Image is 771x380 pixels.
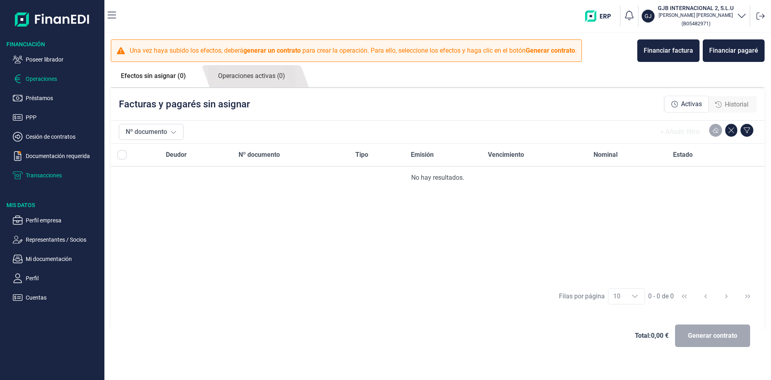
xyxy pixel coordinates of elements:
[637,39,700,62] button: Financiar factura
[13,273,101,283] button: Perfil
[26,216,101,225] p: Perfil empresa
[658,12,734,18] p: [PERSON_NAME] [PERSON_NAME]
[26,132,101,142] p: Cesión de contratos
[13,170,101,180] button: Transacciones
[717,287,736,306] button: Next Page
[239,150,280,160] span: Nº documento
[585,10,617,22] img: erp
[26,235,101,244] p: Representantes / Socios
[644,46,693,55] div: Financiar factura
[130,46,577,55] p: Una vez haya subido los efectos, deberá para crear la operación. Para ello, seleccione los efecto...
[665,96,709,113] div: Activas
[709,46,758,55] div: Financiar pagaré
[725,100,749,109] span: Historial
[681,21,710,27] small: Copiar cif
[119,98,250,111] p: Facturas y pagarés sin asignar
[703,39,765,62] button: Financiar pagaré
[13,74,101,84] button: Operaciones
[26,93,101,103] p: Préstamos
[243,47,301,54] b: generar un contrato
[488,150,524,160] span: Vencimiento
[696,287,715,306] button: Previous Page
[355,150,368,160] span: Tipo
[13,113,101,122] button: PPP
[26,293,101,302] p: Cuentas
[709,97,755,113] div: Historial
[738,287,757,306] button: Last Page
[648,293,674,300] span: 0 - 0 de 0
[26,170,101,180] p: Transacciones
[13,254,101,264] button: Mi documentación
[642,4,747,28] button: GJGJB INTERNACIONAL 2, S.L.U[PERSON_NAME] [PERSON_NAME](B05482971)
[117,150,127,160] div: All items unselected
[675,287,694,306] button: First Page
[411,150,434,160] span: Emisión
[13,293,101,302] button: Cuentas
[26,113,101,122] p: PPP
[26,151,101,161] p: Documentación requerida
[658,4,734,12] h3: GJB INTERNACIONAL 2, S.L.U
[13,216,101,225] button: Perfil empresa
[13,55,101,64] button: Poseer librador
[26,254,101,264] p: Mi documentación
[559,292,605,301] div: Filas por página
[117,173,758,183] div: No hay resultados.
[13,235,101,244] button: Representantes / Socios
[26,273,101,283] p: Perfil
[673,150,693,160] span: Estado
[13,93,101,103] button: Préstamos
[526,47,575,54] b: Generar contrato
[166,150,187,160] span: Deudor
[594,150,618,160] span: Nominal
[26,55,101,64] p: Poseer librador
[635,331,669,341] span: Total: 0,00 €
[15,6,90,32] img: Logo de aplicación
[208,65,295,87] a: Operaciones activas (0)
[119,124,184,140] button: Nº documento
[13,151,101,161] button: Documentación requerida
[625,289,645,304] div: Choose
[13,132,101,142] button: Cesión de contratos
[681,99,702,109] span: Activas
[26,74,101,84] p: Operaciones
[645,12,652,20] p: GJ
[111,65,196,87] a: Efectos sin asignar (0)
